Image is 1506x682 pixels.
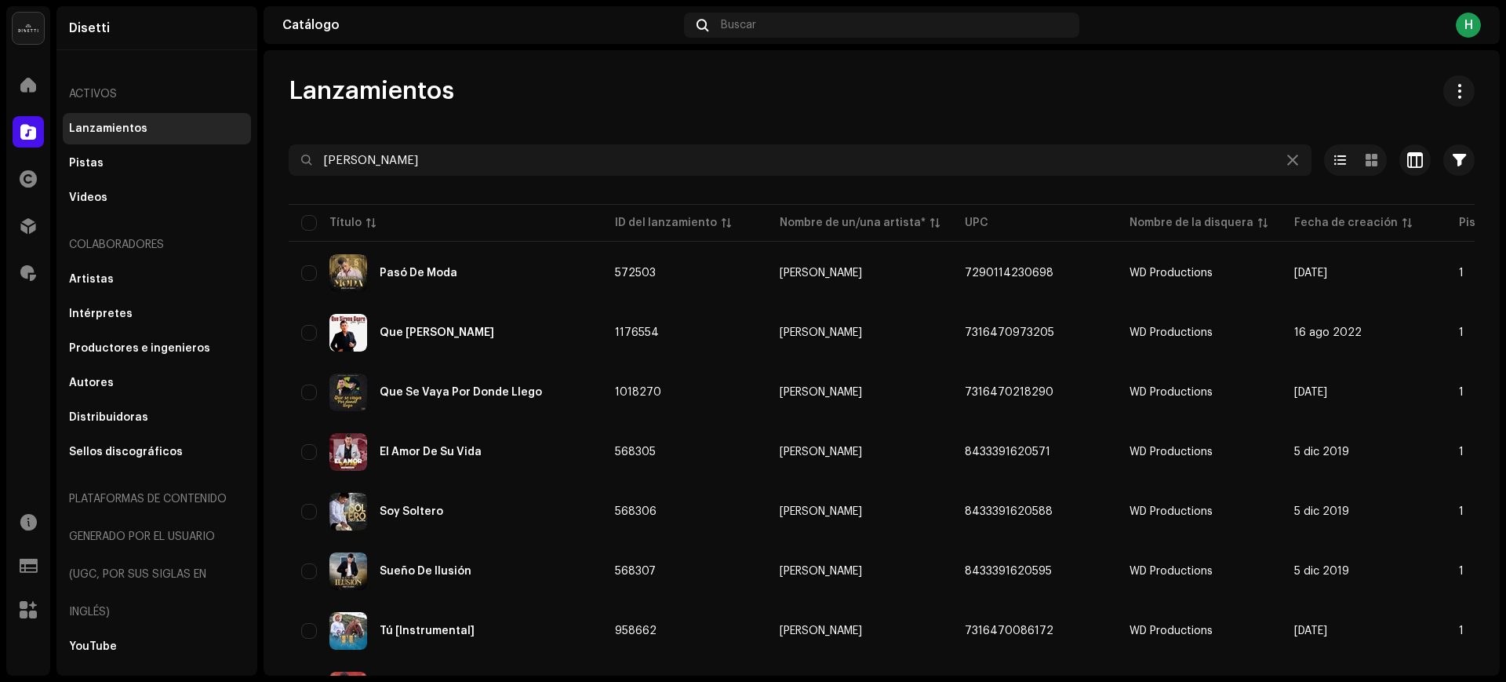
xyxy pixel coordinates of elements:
[965,566,1052,577] span: 8433391620595
[63,631,251,662] re-m-nav-item: YouTube
[63,264,251,295] re-m-nav-item: Artistas
[780,215,926,231] div: Nombre de un/una artista*
[615,506,657,517] span: 568306
[1459,566,1464,577] span: 1
[965,625,1053,636] span: 7316470086172
[615,268,656,279] span: 572503
[380,327,494,338] div: Que Sirvan Guaro
[1456,13,1481,38] div: H
[380,566,471,577] div: Sueño De Ilusión
[63,436,251,468] re-m-nav-item: Sellos discográficos
[780,566,862,577] div: [PERSON_NAME]
[63,402,251,433] re-m-nav-item: Distribuidoras
[380,387,542,398] div: Que Se Vaya Por Donde Llego
[780,566,940,577] span: John Guerra
[1294,327,1362,338] span: 16 ago 2022
[63,75,251,113] re-a-nav-header: Activos
[1129,625,1213,636] span: WD Productions
[1294,506,1349,517] span: 5 dic 2019
[69,377,114,389] div: Autores
[380,506,443,517] div: Soy Soltero
[63,148,251,179] re-m-nav-item: Pistas
[69,273,114,286] div: Artistas
[69,640,117,653] div: YouTube
[69,446,183,458] div: Sellos discográficos
[63,367,251,399] re-m-nav-item: Autores
[1459,268,1464,279] span: 1
[780,447,862,458] div: [PERSON_NAME]
[289,75,454,107] span: Lanzamientos
[1129,215,1253,231] div: Nombre de la disquera
[780,447,940,458] span: John Guerra
[329,314,367,352] img: 8787ccc8-7f7b-45eb-8c7d-4be4712a3acd
[1294,447,1349,458] span: 5 dic 2019
[380,268,457,279] div: Pasó De Moda
[1129,268,1213,279] span: WD Productions
[965,447,1050,458] span: 8433391620571
[13,13,44,44] img: 02a7c2d3-3c89-4098-b12f-2ff2945c95ee
[965,268,1053,279] span: 7290114230698
[380,625,475,636] div: Tú [Instrumental]
[615,327,659,338] span: 1176554
[965,387,1053,398] span: 7316470218290
[63,226,251,264] re-a-nav-header: Colaboradores
[1459,327,1464,338] span: 1
[329,553,367,590] img: 630f2813-0dec-4763-a2a5-024b3c76004f
[1459,447,1464,458] span: 1
[615,215,717,231] div: ID del lanzamiento
[1129,447,1213,458] span: WD Productions
[63,480,251,631] re-a-nav-header: Plataformas de contenido generado por el usuario (UGC, por sus siglas en inglés)
[1129,387,1213,398] span: WD Productions
[63,113,251,144] re-m-nav-item: Lanzamientos
[380,447,482,458] div: El Amor De Su Vida
[1294,625,1327,636] span: 18 jun 2021
[965,506,1053,517] span: 8433391620588
[329,254,367,292] img: 372f9817-c6c0-453b-8520-73efd21ff408
[289,144,1311,176] input: Buscar
[1129,506,1213,517] span: WD Productions
[69,308,133,320] div: Intérpretes
[780,268,940,279] span: John Guerra
[63,298,251,330] re-m-nav-item: Intérpretes
[69,411,148,424] div: Distribuidoras
[1459,506,1464,517] span: 1
[780,327,862,338] div: [PERSON_NAME]
[780,268,862,279] div: [PERSON_NAME]
[780,387,862,398] div: [PERSON_NAME]
[1459,387,1464,398] span: 1
[329,612,367,650] img: 2b90b179-0394-4b53-9c97-c0861a2b7178
[965,327,1054,338] span: 7316470973205
[69,122,147,135] div: Lanzamientos
[1294,566,1349,577] span: 5 dic 2019
[1129,566,1213,577] span: WD Productions
[1294,268,1327,279] span: 9 jul 2020
[1294,387,1327,398] span: 14 oct 2021
[1129,327,1213,338] span: WD Productions
[615,566,656,577] span: 568307
[780,327,940,338] span: John Guerra
[69,157,104,170] div: Pistas
[1459,625,1464,636] span: 1
[780,506,862,517] div: [PERSON_NAME]
[780,387,940,398] span: John Guerra
[780,506,940,517] span: John Guerra
[615,447,656,458] span: 568305
[780,625,940,636] span: John Guerra
[329,493,367,531] img: 28e7e2ff-31e4-41d8-967a-8ae0af9e566c
[329,374,367,411] img: 8da55bca-2434-408f-b1a0-39f4e033c34f
[282,19,678,31] div: Catálogo
[329,433,367,471] img: 03b889ed-81cd-4d11-9433-8344761d0746
[721,19,756,31] span: Buscar
[780,625,862,636] div: [PERSON_NAME]
[1294,215,1398,231] div: Fecha de creación
[63,333,251,364] re-m-nav-item: Productores e ingenieros
[63,182,251,213] re-m-nav-item: Videos
[329,215,362,231] div: Título
[615,387,661,398] span: 1018270
[69,191,107,204] div: Videos
[615,625,657,636] span: 958662
[69,342,210,355] div: Productores e ingenieros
